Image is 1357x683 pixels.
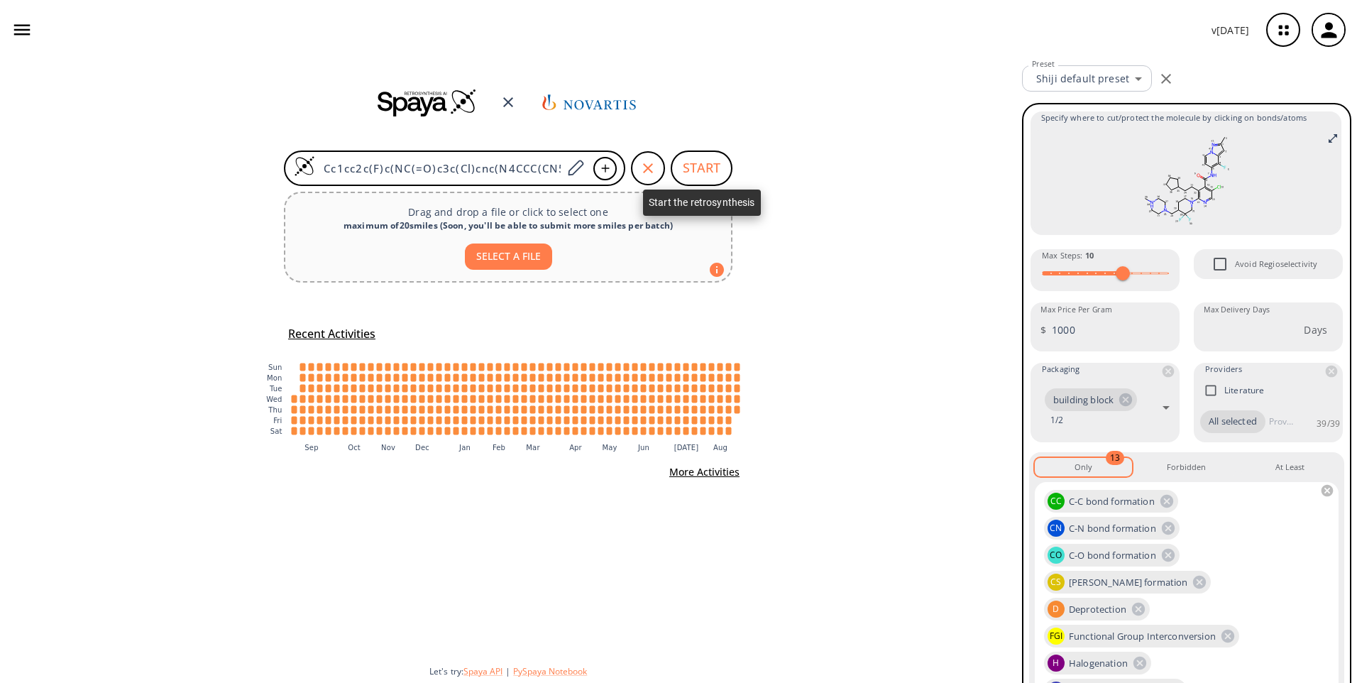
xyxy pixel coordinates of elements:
button: PySpaya Notebook [513,665,587,677]
span: Avoid Regioselectivity [1205,249,1235,279]
div: CCC-C bond formation [1044,490,1178,513]
text: Mar [526,443,540,451]
text: Nov [381,443,395,451]
text: Jun [637,443,649,451]
img: Team logo [539,82,639,123]
span: Halogenation [1060,657,1136,671]
svg: Cc1cc2c(F)c(NC(=O)c3c(Cl)cnc(N4CCC(CN5CC[NH+](C)CC5)C(F)(F)C4)c3CCC3CCCC3)ccn2n1 [1041,130,1331,229]
text: Sun [268,364,282,371]
text: Feb [493,443,505,451]
text: Jan [458,443,471,451]
div: FGI [1048,628,1065,645]
div: Only [1075,461,1092,474]
span: Packaging [1042,363,1079,377]
label: Max Price Per Gram [1040,305,1112,315]
input: Provider name [1265,410,1297,433]
label: Max Delivery Days [1204,305,1270,315]
div: Forbidden [1167,461,1206,474]
button: More Activities [664,459,745,486]
div: maximum of 20 smiles ( Soon, you'll be able to submit more smiles per batch ) [297,219,720,232]
text: Tue [269,385,282,393]
div: CS [1048,574,1065,591]
div: FGIFunctional Group Interconversion [1044,625,1239,648]
span: 13 [1106,451,1124,465]
div: At Least [1275,461,1304,474]
p: $ [1040,322,1046,337]
div: CN [1048,520,1065,537]
button: Recent Activities [282,322,381,346]
span: C-C bond formation [1060,495,1163,509]
div: H [1048,655,1065,672]
span: Deprotection [1060,603,1135,617]
span: Max Steps : [1042,249,1094,262]
p: 1 / 2 [1050,414,1063,426]
text: May [602,443,617,451]
div: CC [1048,493,1065,510]
span: Functional Group Interconversion [1060,630,1224,644]
button: Only [1035,458,1132,476]
p: Days [1304,322,1327,337]
button: Spaya API [463,665,502,677]
h5: Recent Activities [288,327,375,341]
div: CNC-N bond formation [1044,517,1180,540]
span: [PERSON_NAME] formation [1060,576,1196,590]
button: SELECT A FILE [465,244,552,270]
button: START [671,151,732,186]
text: Apr [569,443,582,451]
button: Forbidden [1138,458,1235,476]
g: x-axis tick label [304,443,727,451]
div: COC-O bond formation [1044,544,1180,567]
text: Dec [415,443,429,451]
g: y-axis tick label [266,364,282,435]
label: Preset [1032,59,1055,70]
span: building block [1045,393,1122,408]
text: Wed [266,395,282,403]
text: Aug [713,443,727,451]
button: At Least [1241,458,1339,476]
g: cell [292,363,740,435]
span: | [502,665,513,677]
span: C-N bond formation [1060,522,1165,536]
text: Sep [304,443,318,451]
strong: 10 [1085,250,1094,261]
div: HHalogenation [1044,652,1151,674]
span: Specify where to cut/protect the molecule by clicking on bonds/atoms [1041,111,1331,124]
span: All selected [1200,415,1265,429]
span: Providers [1205,363,1242,377]
div: DDeprotection [1044,598,1150,621]
text: Sat [270,427,282,435]
div: Let's try: [429,665,1011,677]
p: Literature [1224,384,1265,396]
div: CS[PERSON_NAME] formation [1044,571,1211,594]
div: Start the retrosynthesis [643,190,761,216]
img: Spaya logo [378,88,477,116]
p: 39 / 39 [1317,417,1340,430]
svg: Full screen [1327,133,1339,144]
div: building block [1045,388,1137,411]
text: [DATE] [674,443,699,451]
span: C-O bond formation [1060,549,1165,563]
text: Fri [273,417,282,425]
text: Oct [348,443,361,451]
div: Shiji default preset [1026,65,1152,92]
img: Logo Spaya [294,155,315,177]
div: CO [1048,547,1065,564]
text: Thu [268,406,282,414]
input: Enter SMILES [315,161,562,175]
span: Avoid Regioselectivity [1235,258,1317,271]
p: v [DATE] [1212,23,1249,38]
text: Mon [267,374,282,382]
p: Drag and drop a file or click to select one [297,204,720,219]
div: D [1048,601,1065,618]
